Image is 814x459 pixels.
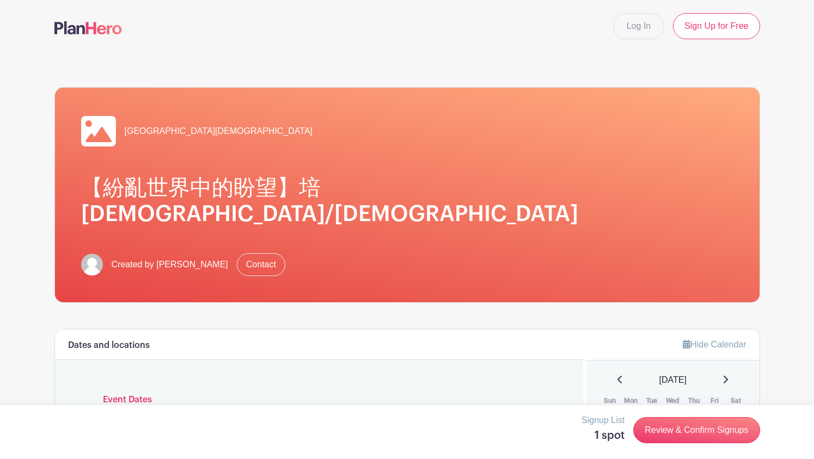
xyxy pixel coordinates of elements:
a: Contact [237,253,285,276]
a: Review & Confirm Signups [633,417,760,443]
span: [DATE] [659,374,687,387]
a: Sign Up for Free [673,13,760,39]
a: Log In [613,13,664,39]
h1: 【紛亂世界中的盼望】培[DEMOGRAPHIC_DATA]/[DEMOGRAPHIC_DATA] [81,175,733,227]
th: Thu [683,395,705,406]
img: logo-507f7623f17ff9eddc593b1ce0a138ce2505c220e1c5a4e2b4648c50719b7d32.svg [54,21,122,34]
h5: 1 spot [582,429,625,442]
p: Signup List [582,414,625,427]
span: [GEOGRAPHIC_DATA][DEMOGRAPHIC_DATA] [125,125,313,138]
h6: Dates and locations [68,340,150,351]
th: Mon [621,395,642,406]
a: Hide Calendar [683,340,746,349]
th: Tue [641,395,663,406]
th: Wed [663,395,684,406]
span: Created by [PERSON_NAME] [112,258,228,271]
img: default-ce2991bfa6775e67f084385cd625a349d9dcbb7a52a09fb2fda1e96e2d18dcdb.png [81,254,103,276]
th: Sat [725,395,746,406]
th: Fri [705,395,726,406]
th: Sun [599,395,621,406]
h6: Event Dates [94,395,544,405]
